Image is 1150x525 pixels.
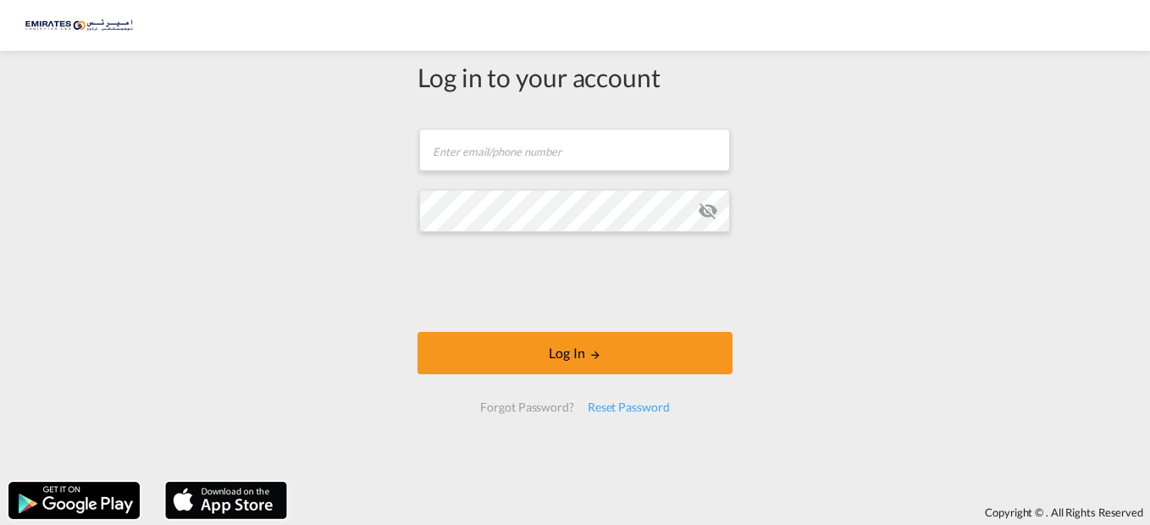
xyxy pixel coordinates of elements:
[163,480,289,521] img: apple.png
[698,201,718,221] md-icon: icon-eye-off
[446,249,704,315] iframe: reCAPTCHA
[25,7,140,45] img: c67187802a5a11ec94275b5db69a26e6.png
[417,332,733,374] button: LOGIN
[473,392,580,423] div: Forgot Password?
[417,59,733,95] div: Log in to your account
[581,392,677,423] div: Reset Password
[7,480,141,521] img: google.png
[419,129,730,171] input: Enter email/phone number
